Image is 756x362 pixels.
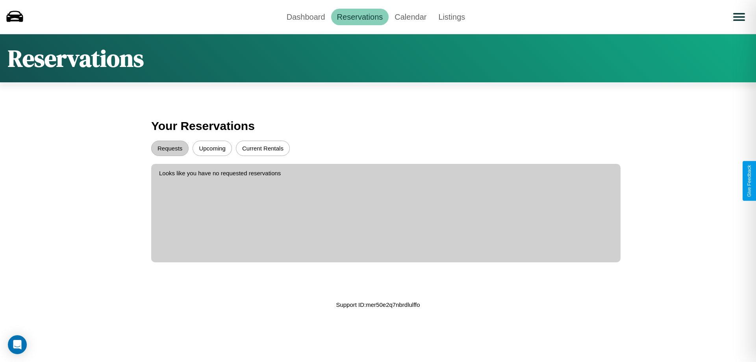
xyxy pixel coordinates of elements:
[728,6,750,28] button: Open menu
[336,299,420,310] p: Support ID: mer50e2q7nbrdlulffo
[151,115,605,137] h3: Your Reservations
[236,141,290,156] button: Current Rentals
[8,335,27,354] div: Open Intercom Messenger
[331,9,389,25] a: Reservations
[159,168,613,178] p: Looks like you have no requested reservations
[8,42,144,74] h1: Reservations
[747,165,752,197] div: Give Feedback
[432,9,471,25] a: Listings
[389,9,432,25] a: Calendar
[151,141,189,156] button: Requests
[281,9,331,25] a: Dashboard
[193,141,232,156] button: Upcoming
